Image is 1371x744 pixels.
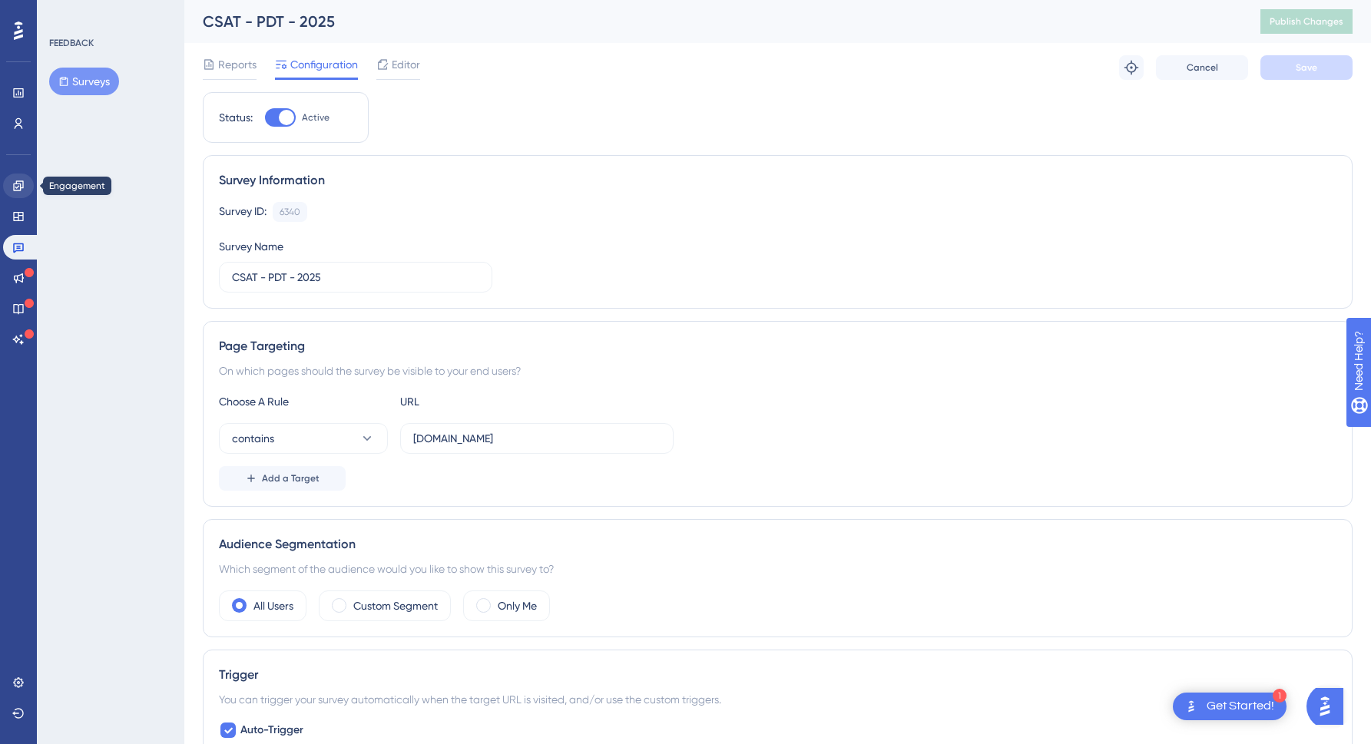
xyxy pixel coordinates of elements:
[400,392,569,411] div: URL
[1260,9,1353,34] button: Publish Changes
[219,466,346,491] button: Add a Target
[219,202,267,222] div: Survey ID:
[280,206,300,218] div: 6340
[1207,698,1274,715] div: Get Started!
[219,535,1336,554] div: Audience Segmentation
[302,111,330,124] span: Active
[219,362,1336,380] div: On which pages should the survey be visible to your end users?
[49,37,94,49] div: FEEDBACK
[353,597,438,615] label: Custom Segment
[290,55,358,74] span: Configuration
[1296,61,1317,74] span: Save
[413,430,661,447] input: yourwebsite.com/path
[219,337,1336,355] div: Page Targeting
[232,269,479,286] input: Type your Survey name
[219,690,1336,709] div: You can trigger your survey automatically when the target URL is visited, and/or use the custom t...
[49,68,119,95] button: Surveys
[253,597,293,615] label: All Users
[219,666,1336,684] div: Trigger
[1260,55,1353,80] button: Save
[392,55,420,74] span: Editor
[219,423,388,454] button: contains
[1306,683,1353,729] iframe: UserGuiding AI Assistant Launcher
[219,392,388,411] div: Choose A Rule
[219,237,283,256] div: Survey Name
[1156,55,1248,80] button: Cancel
[203,11,1222,32] div: CSAT - PDT - 2025
[1173,693,1287,720] div: Open Get Started! checklist, remaining modules: 1
[1182,697,1200,716] img: launcher-image-alternative-text
[219,560,1336,578] div: Which segment of the audience would you like to show this survey to?
[232,429,274,448] span: contains
[219,171,1336,190] div: Survey Information
[1270,15,1343,28] span: Publish Changes
[1273,689,1287,703] div: 1
[1187,61,1218,74] span: Cancel
[36,4,96,22] span: Need Help?
[218,55,257,74] span: Reports
[498,597,537,615] label: Only Me
[262,472,320,484] span: Add a Target
[240,721,303,739] span: Auto-Trigger
[219,108,253,127] div: Status:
